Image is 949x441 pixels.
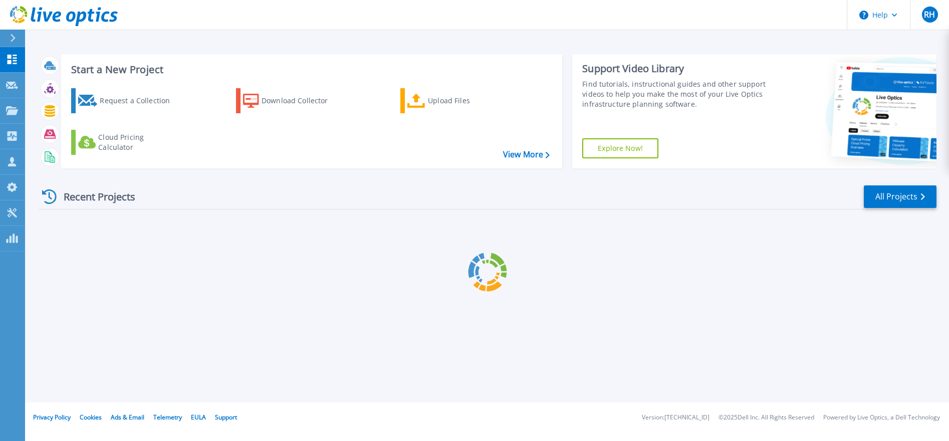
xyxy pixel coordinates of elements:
[98,132,178,152] div: Cloud Pricing Calculator
[33,413,71,421] a: Privacy Policy
[153,413,182,421] a: Telemetry
[71,88,183,113] a: Request a Collection
[719,414,814,421] li: © 2025 Dell Inc. All Rights Reserved
[39,184,149,209] div: Recent Projects
[582,138,658,158] a: Explore Now!
[71,130,183,155] a: Cloud Pricing Calculator
[642,414,709,421] li: Version: [TECHNICAL_ID]
[100,91,180,111] div: Request a Collection
[215,413,237,421] a: Support
[582,62,768,75] div: Support Video Library
[823,414,940,421] li: Powered by Live Optics, a Dell Technology
[111,413,144,421] a: Ads & Email
[262,91,342,111] div: Download Collector
[80,413,102,421] a: Cookies
[71,64,549,75] h3: Start a New Project
[400,88,512,113] a: Upload Files
[428,91,508,111] div: Upload Files
[191,413,206,421] a: EULA
[236,88,348,113] a: Download Collector
[503,150,550,159] a: View More
[864,185,936,208] a: All Projects
[582,79,768,109] div: Find tutorials, instructional guides and other support videos to help you make the most of your L...
[924,11,935,19] span: RH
